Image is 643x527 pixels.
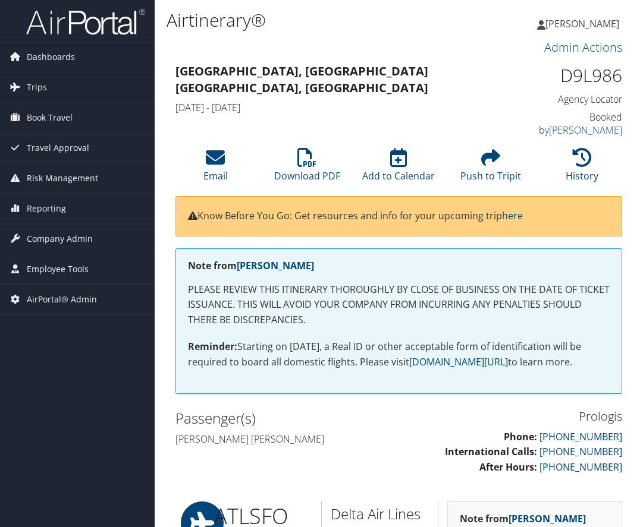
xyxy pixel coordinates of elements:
[537,6,631,42] a: [PERSON_NAME]
[524,111,622,137] h4: Booked by
[175,63,428,96] strong: [GEOGRAPHIC_DATA], [GEOGRAPHIC_DATA] [GEOGRAPHIC_DATA], [GEOGRAPHIC_DATA]
[237,259,314,272] a: [PERSON_NAME]
[26,8,145,36] img: airportal-logo.png
[274,154,340,183] a: Download PDF
[545,17,619,30] span: [PERSON_NAME]
[524,63,622,88] h1: D9L986
[188,259,314,272] strong: Note from
[460,154,521,183] a: Push to Tripit
[460,512,586,525] strong: Note from
[27,285,97,314] span: AirPortal® Admin
[540,460,622,474] a: [PHONE_NUMBER]
[408,408,623,425] h3: Prologis
[544,39,622,55] a: Admin Actions
[188,282,610,328] p: PLEASE REVIEW THIS ITINERARY THOROUGHLY BY CLOSE OF BUSINESS ON THE DATE OF TICKET ISSUANCE. THIS...
[175,101,506,114] h4: [DATE] - [DATE]
[175,408,390,428] h2: Passenger(s)
[27,254,89,284] span: Employee Tools
[566,154,598,183] a: History
[175,433,390,446] h4: [PERSON_NAME] [PERSON_NAME]
[540,445,622,458] a: [PHONE_NUMBER]
[445,445,537,458] strong: International Calls:
[502,209,523,222] a: here
[362,154,435,183] a: Add to Calendar
[27,224,93,254] span: Company Admin
[167,8,476,33] h1: Airtinerary®
[27,42,75,72] span: Dashboards
[540,430,622,443] a: [PHONE_NUMBER]
[509,512,586,525] a: [PERSON_NAME]
[504,430,537,443] strong: Phone:
[188,209,610,224] p: Know Before You Go: Get resources and info for your upcoming trip
[524,93,622,106] h4: Agency Locator
[188,340,237,353] strong: Reminder:
[27,133,89,163] span: Travel Approval
[27,194,66,223] span: Reporting
[27,163,98,193] span: Risk Management
[188,339,610,370] p: Starting on [DATE], a Real ID or other acceptable form of identification will be required to boar...
[409,355,508,368] a: [DOMAIN_NAME][URL]
[27,72,47,102] span: Trips
[479,460,537,474] strong: After Hours:
[27,103,73,132] span: Book Travel
[549,124,622,137] a: [PERSON_NAME]
[203,154,228,183] a: Email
